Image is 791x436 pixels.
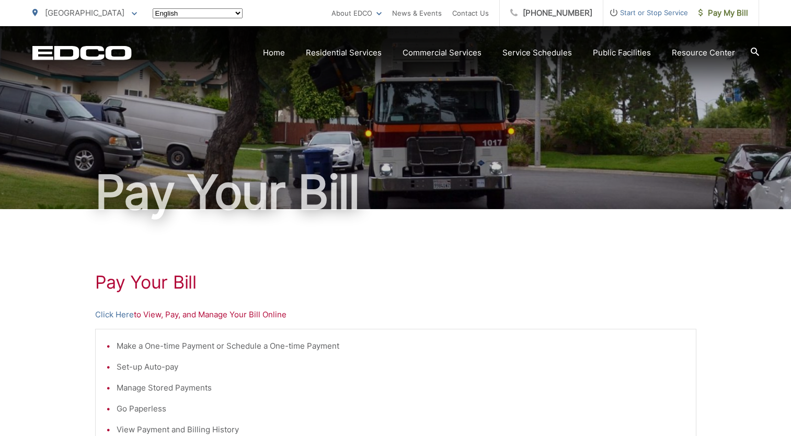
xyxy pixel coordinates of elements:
select: Select a language [153,8,243,18]
a: EDCD logo. Return to the homepage. [32,45,132,60]
li: Set-up Auto-pay [117,361,685,373]
a: News & Events [392,7,442,19]
a: Resource Center [672,47,735,59]
a: Commercial Services [403,47,482,59]
li: View Payment and Billing History [117,423,685,436]
li: Make a One-time Payment or Schedule a One-time Payment [117,340,685,352]
h1: Pay Your Bill [32,166,759,219]
p: to View, Pay, and Manage Your Bill Online [95,308,696,321]
a: About EDCO [331,7,382,19]
a: Public Facilities [593,47,651,59]
h1: Pay Your Bill [95,272,696,293]
a: Home [263,47,285,59]
a: Service Schedules [502,47,572,59]
li: Go Paperless [117,403,685,415]
span: Pay My Bill [698,7,748,19]
span: [GEOGRAPHIC_DATA] [45,8,124,18]
a: Contact Us [452,7,489,19]
a: Click Here [95,308,134,321]
li: Manage Stored Payments [117,382,685,394]
a: Residential Services [306,47,382,59]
